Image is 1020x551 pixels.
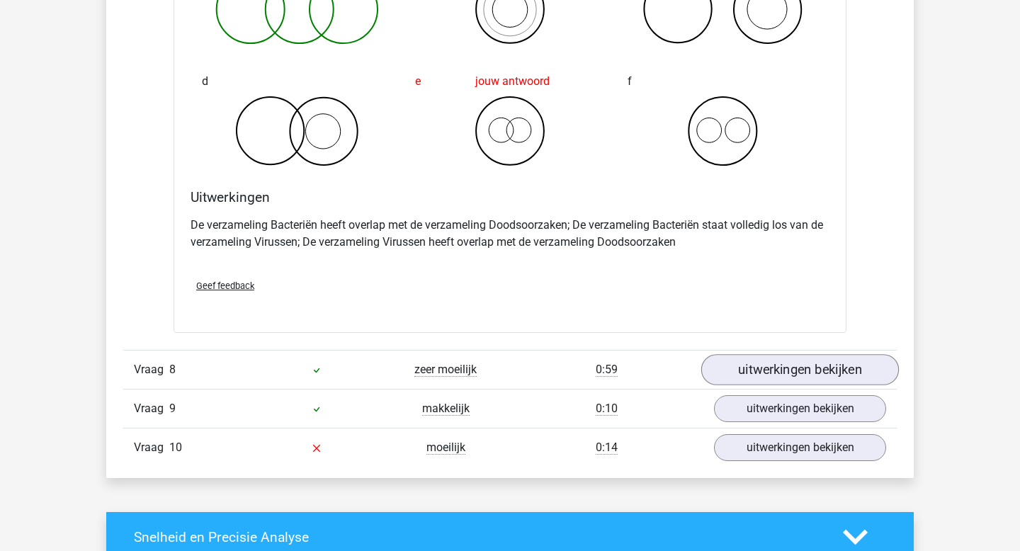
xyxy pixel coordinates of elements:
[191,189,829,205] h4: Uitwerkingen
[714,434,886,461] a: uitwerkingen bekijken
[596,402,618,416] span: 0:10
[701,354,899,385] a: uitwerkingen bekijken
[596,363,618,377] span: 0:59
[169,441,182,454] span: 10
[196,280,254,291] span: Geef feedback
[134,439,169,456] span: Vraag
[134,529,822,545] h4: Snelheid en Precisie Analyse
[714,395,886,422] a: uitwerkingen bekijken
[596,441,618,455] span: 0:14
[422,402,470,416] span: makkelijk
[202,67,208,96] span: d
[134,400,169,417] span: Vraag
[415,67,606,96] div: jouw antwoord
[414,363,477,377] span: zeer moeilijk
[169,402,176,415] span: 9
[134,361,169,378] span: Vraag
[169,363,176,376] span: 8
[415,67,421,96] span: e
[426,441,465,455] span: moeilijk
[628,67,632,96] span: f
[191,217,829,251] p: De verzameling Bacteriën heeft overlap met de verzameling Doodsoorzaken; De verzameling Bacteriën...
